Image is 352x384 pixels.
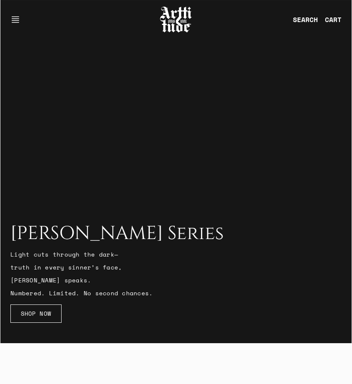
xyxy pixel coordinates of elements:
a: Open cart [318,11,342,28]
a: SHOP NOW [10,304,62,323]
p: truth in every sinner’s face, [10,262,235,272]
p: Light cuts through the dark— [10,249,235,259]
p: [PERSON_NAME] speaks. [10,275,235,285]
h2: [PERSON_NAME] Series [10,223,235,244]
div: CART [325,15,342,25]
img: Arttitude [159,5,193,34]
a: SEARCH [286,11,318,28]
p: Numbered. Limited. No second chances. [10,288,235,298]
button: Open navigation [10,10,25,30]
